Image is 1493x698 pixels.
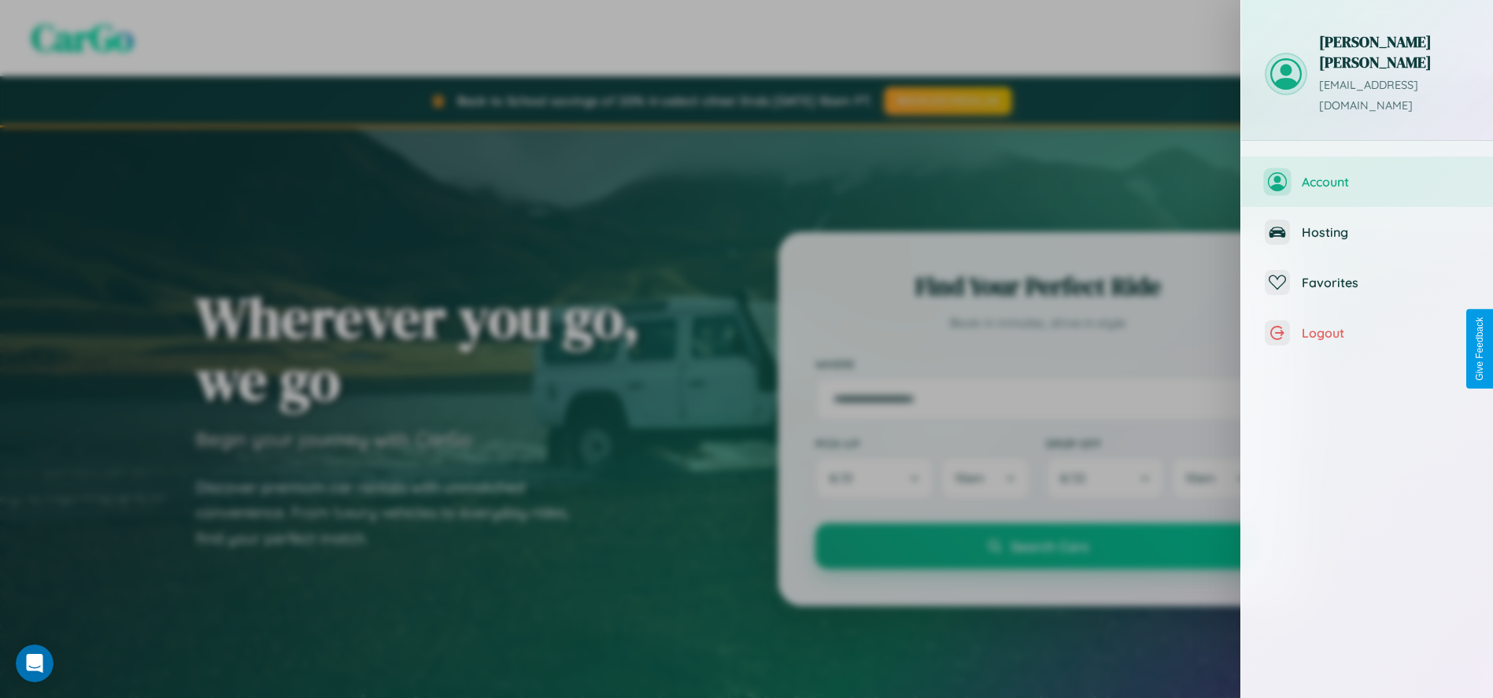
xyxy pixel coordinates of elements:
button: Account [1241,157,1493,207]
button: Favorites [1241,257,1493,308]
span: Hosting [1302,224,1469,240]
span: Account [1302,174,1469,190]
button: Hosting [1241,207,1493,257]
span: Favorites [1302,275,1469,290]
iframe: Intercom live chat [16,644,54,682]
p: [EMAIL_ADDRESS][DOMAIN_NAME] [1319,76,1469,116]
span: Logout [1302,325,1469,341]
button: Logout [1241,308,1493,358]
div: Give Feedback [1474,317,1485,381]
h3: [PERSON_NAME] [PERSON_NAME] [1319,31,1469,72]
